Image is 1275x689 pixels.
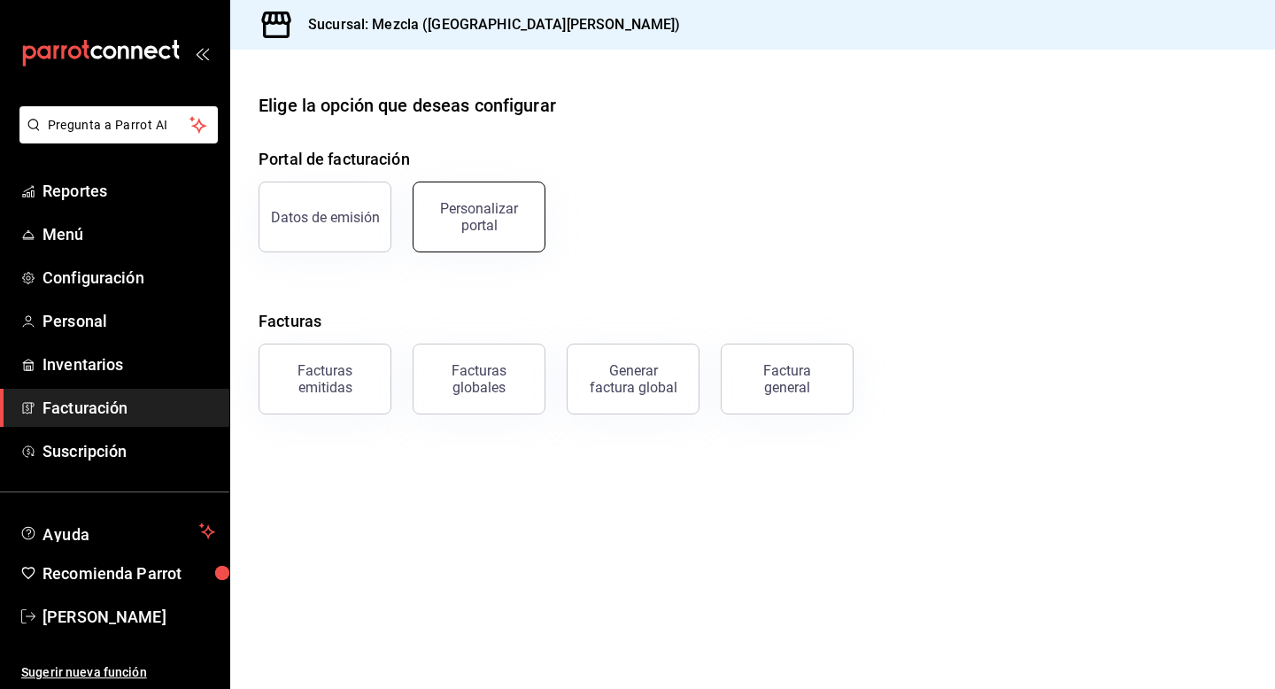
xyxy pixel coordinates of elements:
div: Datos de emisión [271,209,380,226]
h4: Facturas [259,309,1247,333]
span: Configuración [42,266,215,290]
span: Facturación [42,396,215,420]
div: Elige la opción que deseas configurar [259,92,556,119]
div: Facturas globales [424,362,534,396]
a: Pregunta a Parrot AI [12,128,218,147]
div: Personalizar portal [424,200,534,234]
span: Pregunta a Parrot AI [48,116,190,135]
h3: Sucursal: Mezcla ([GEOGRAPHIC_DATA][PERSON_NAME]) [294,14,680,35]
span: Recomienda Parrot [42,561,215,585]
span: Menú [42,222,215,246]
button: Generar factura global [567,344,699,414]
div: Factura general [743,362,831,396]
span: Sugerir nueva función [21,663,215,682]
button: Personalizar portal [413,182,545,252]
span: Personal [42,309,215,333]
span: Reportes [42,179,215,203]
div: Generar factura global [589,362,677,396]
span: Ayuda [42,521,192,542]
div: Facturas emitidas [270,362,380,396]
button: open_drawer_menu [195,46,209,60]
button: Facturas globales [413,344,545,414]
button: Facturas emitidas [259,344,391,414]
h4: Portal de facturación [259,147,1247,171]
span: Inventarios [42,352,215,376]
button: Factura general [721,344,854,414]
button: Pregunta a Parrot AI [19,106,218,143]
span: Suscripción [42,439,215,463]
button: Datos de emisión [259,182,391,252]
span: [PERSON_NAME] [42,605,215,629]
